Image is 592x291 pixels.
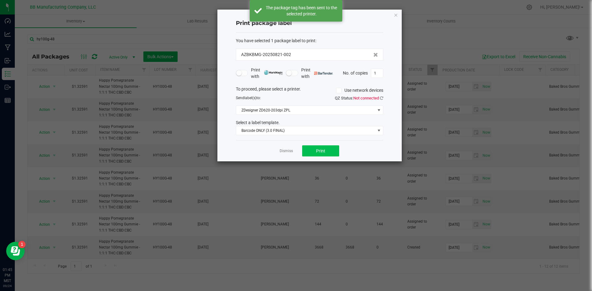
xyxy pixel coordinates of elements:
iframe: Resource center [6,242,25,260]
a: Dismiss [280,148,293,154]
span: Print with [301,67,333,80]
span: AZBKBMG-20250821-002 [241,51,291,58]
span: Send to: [236,96,261,100]
span: QZ Status: [335,96,383,100]
span: You have selected 1 package label to print [236,38,315,43]
img: mark_magic_cybra.png [264,70,283,75]
div: To proceed, please select a printer. [231,86,388,95]
iframe: Resource center unread badge [18,241,26,248]
span: Not connected [353,96,379,100]
span: No. of copies [343,70,368,75]
h4: Print package label [236,19,383,27]
div: : [236,38,383,44]
span: label(s) [244,96,257,100]
div: The package tag has been sent to the selected printer. [265,5,338,17]
img: bartender.png [314,72,333,75]
button: Print [302,145,339,156]
span: Print [316,148,325,153]
span: Print with [251,67,283,80]
span: Barcode ONLY (3.0 FINAL) [236,126,375,135]
div: Select a label template. [231,119,388,126]
label: Use network devices [336,87,383,94]
span: ZDesigner ZD620-203dpi ZPL [236,106,375,115]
